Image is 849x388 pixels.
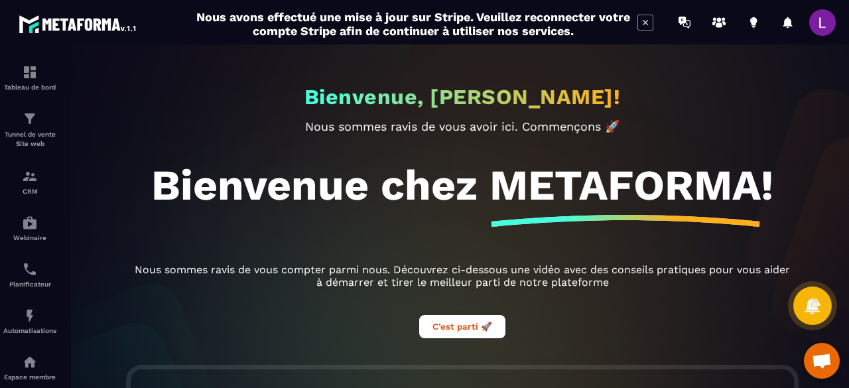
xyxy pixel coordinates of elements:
[419,315,505,338] button: C’est parti 🚀
[22,168,38,184] img: formation
[3,101,56,159] a: formationformationTunnel de vente Site web
[3,130,56,149] p: Tunnel de vente Site web
[3,159,56,205] a: formationformationCRM
[131,263,794,289] p: Nous sommes ravis de vous compter parmi nous. Découvrez ci-dessous une vidéo avec des conseils pr...
[3,298,56,344] a: automationsautomationsAutomatisations
[22,308,38,324] img: automations
[804,343,840,379] div: Ouvrir le chat
[19,12,138,36] img: logo
[22,215,38,231] img: automations
[196,10,631,38] h2: Nous avons effectué une mise à jour sur Stripe. Veuillez reconnecter votre compte Stripe afin de ...
[151,160,773,210] h1: Bienvenue chez METAFORMA!
[3,188,56,195] p: CRM
[22,111,38,127] img: formation
[22,354,38,370] img: automations
[3,84,56,91] p: Tableau de bord
[3,251,56,298] a: schedulerschedulerPlanificateur
[304,84,621,109] h2: Bienvenue, [PERSON_NAME]!
[3,234,56,241] p: Webinaire
[3,373,56,381] p: Espace membre
[3,327,56,334] p: Automatisations
[3,281,56,288] p: Planificateur
[22,64,38,80] img: formation
[131,119,794,133] p: Nous sommes ravis de vous avoir ici. Commençons 🚀
[3,54,56,101] a: formationformationTableau de bord
[419,320,505,332] a: C’est parti 🚀
[22,261,38,277] img: scheduler
[3,205,56,251] a: automationsautomationsWebinaire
